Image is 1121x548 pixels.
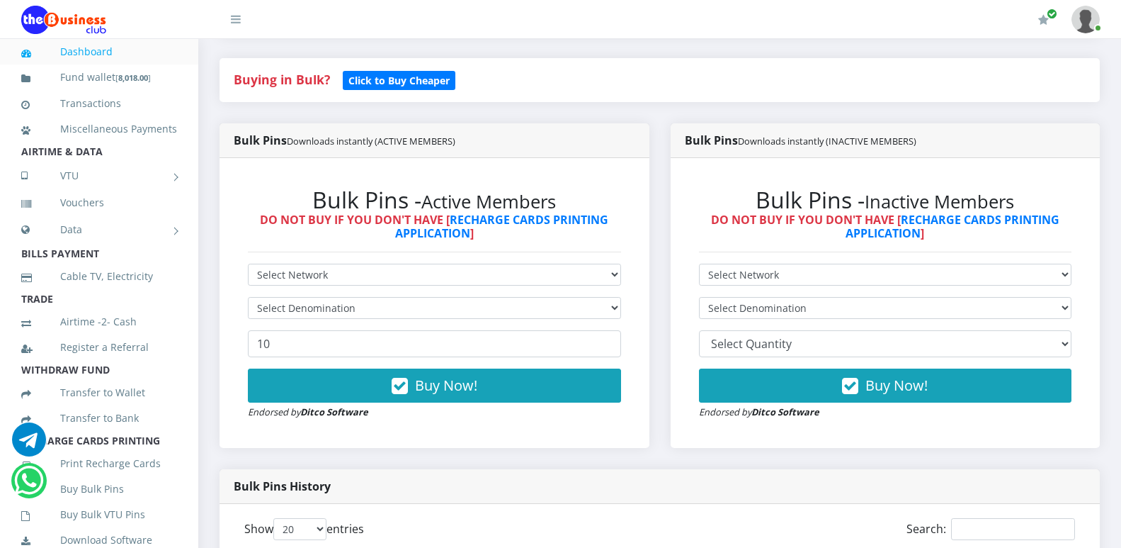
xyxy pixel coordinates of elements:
[21,376,177,409] a: Transfer to Wallet
[21,402,177,435] a: Transfer to Bank
[846,212,1059,241] a: RECHARGE CARDS PRINTING APPLICATION
[248,406,368,418] small: Endorsed by
[751,406,819,418] strong: Ditco Software
[21,61,177,94] a: Fund wallet[8,018.00]
[415,376,477,395] span: Buy Now!
[21,447,177,480] a: Print Recharge Cards
[348,74,450,87] b: Click to Buy Cheaper
[1071,6,1100,33] img: User
[21,331,177,364] a: Register a Referral
[865,189,1014,214] small: Inactive Members
[248,330,621,357] input: Enter Quantity
[260,212,608,241] strong: DO NOT BUY IF YOU DON'T HAVE [ ]
[1047,9,1057,19] span: Renew/Upgrade Subscription
[699,186,1072,213] h2: Bulk Pins -
[421,189,556,214] small: Active Members
[711,212,1059,241] strong: DO NOT BUY IF YOU DON'T HAVE [ ]
[244,518,364,540] label: Show entries
[115,72,151,83] small: [ ]
[685,133,916,148] strong: Bulk Pins
[21,6,106,34] img: Logo
[234,133,455,148] strong: Bulk Pins
[343,71,455,88] a: Click to Buy Cheaper
[21,35,177,68] a: Dashboard
[21,87,177,120] a: Transactions
[21,260,177,293] a: Cable TV, Electricity
[248,369,621,403] button: Buy Now!
[234,479,331,494] strong: Bulk Pins History
[865,376,928,395] span: Buy Now!
[21,498,177,531] a: Buy Bulk VTU Pins
[234,71,330,88] strong: Buying in Bulk?
[395,212,609,241] a: RECHARGE CARDS PRINTING APPLICATION
[12,433,46,457] a: Chat for support
[248,186,621,213] h2: Bulk Pins -
[21,212,177,247] a: Data
[118,72,148,83] b: 8,018.00
[287,135,455,147] small: Downloads instantly (ACTIVE MEMBERS)
[21,306,177,338] a: Airtime -2- Cash
[300,406,368,418] strong: Ditco Software
[738,135,916,147] small: Downloads instantly (INACTIVE MEMBERS)
[699,406,819,418] small: Endorsed by
[1038,14,1049,26] i: Renew/Upgrade Subscription
[273,518,326,540] select: Showentries
[21,473,177,505] a: Buy Bulk Pins
[21,158,177,194] a: VTU
[699,369,1072,403] button: Buy Now!
[951,518,1075,540] input: Search:
[21,113,177,145] a: Miscellaneous Payments
[14,474,43,498] a: Chat for support
[906,518,1075,540] label: Search:
[21,186,177,219] a: Vouchers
